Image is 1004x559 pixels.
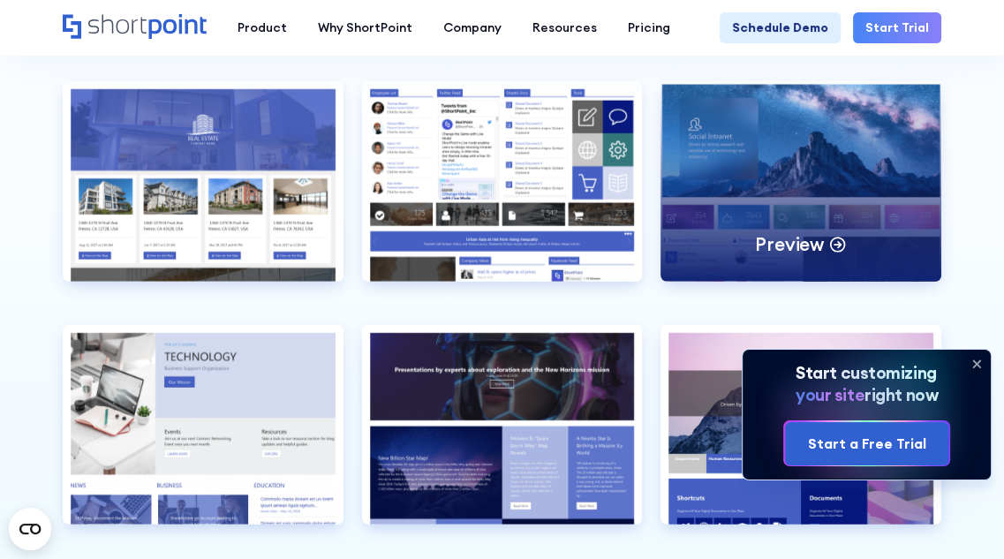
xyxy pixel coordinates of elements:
div: Product [238,19,287,37]
a: Start Trial [853,12,941,43]
a: Company [427,12,517,43]
div: Start a Free Trial [807,433,925,454]
div: Why ShortPoint [318,19,412,37]
div: Company [443,19,502,37]
button: Open CMP widget [9,508,51,550]
a: Schedule Demo [720,12,841,43]
iframe: Chat Widget [686,354,1004,559]
a: Product [222,12,302,43]
a: Start a Free Trial [785,422,947,465]
a: Home [63,14,207,41]
a: Social Layout 1 [362,81,643,306]
a: Pricing [612,12,685,43]
a: Technology [63,325,343,550]
a: Resources [517,12,612,43]
a: Social Layout 2Preview [661,81,941,306]
a: Why ShortPoint [302,12,427,43]
a: Real Estate 3 [63,81,343,306]
p: Preview [755,232,824,256]
div: Pricing [628,19,670,37]
a: Together [661,325,941,550]
div: Resources [532,19,597,37]
a: Technology 2 [362,325,643,550]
